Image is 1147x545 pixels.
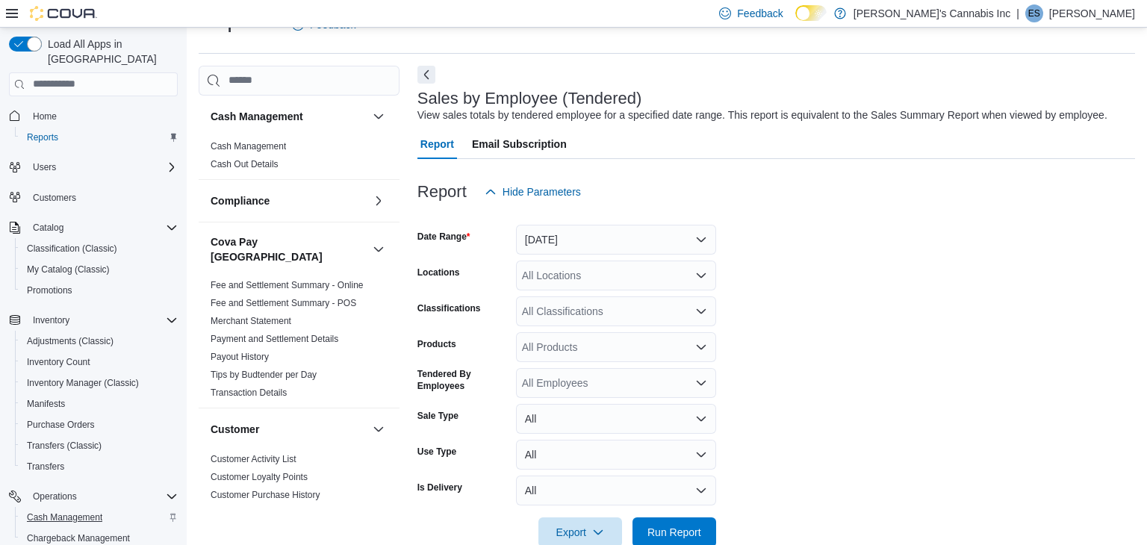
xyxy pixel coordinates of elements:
[211,422,367,437] button: Customer
[1028,4,1040,22] span: ES
[27,284,72,296] span: Promotions
[21,458,178,476] span: Transfers
[211,193,367,208] button: Compliance
[27,188,178,207] span: Customers
[33,490,77,502] span: Operations
[516,225,716,255] button: [DATE]
[211,471,308,483] span: Customer Loyalty Points
[30,6,97,21] img: Cova
[3,310,184,331] button: Inventory
[211,158,279,170] span: Cash Out Details
[21,281,78,299] a: Promotions
[211,490,320,500] a: Customer Purchase History
[417,482,462,493] label: Is Delivery
[211,141,286,152] a: Cash Management
[27,356,90,368] span: Inventory Count
[695,305,707,317] button: Open list of options
[417,66,435,84] button: Next
[211,234,367,264] button: Cova Pay [GEOGRAPHIC_DATA]
[795,21,796,22] span: Dark Mode
[737,6,783,21] span: Feedback
[503,184,581,199] span: Hide Parameters
[211,297,356,309] span: Fee and Settlement Summary - POS
[21,374,178,392] span: Inventory Manager (Classic)
[21,353,178,371] span: Inventory Count
[21,395,178,413] span: Manifests
[3,486,184,507] button: Operations
[21,508,178,526] span: Cash Management
[27,335,114,347] span: Adjustments (Classic)
[417,231,470,243] label: Date Range
[33,222,63,234] span: Catalog
[647,525,701,540] span: Run Report
[27,219,69,237] button: Catalog
[516,476,716,505] button: All
[211,369,317,381] span: Tips by Budtender per Day
[211,315,291,327] span: Merchant Statement
[472,129,567,159] span: Email Subscription
[21,128,64,146] a: Reports
[21,353,96,371] a: Inventory Count
[211,109,303,124] h3: Cash Management
[1016,4,1019,22] p: |
[211,279,364,291] span: Fee and Settlement Summary - Online
[21,240,178,258] span: Classification (Classic)
[417,302,481,314] label: Classifications
[3,105,184,127] button: Home
[211,387,287,399] span: Transaction Details
[417,410,459,422] label: Sale Type
[370,420,388,438] button: Customer
[417,108,1107,123] div: View sales totals by tendered employee for a specified date range. This report is equivalent to t...
[15,352,184,373] button: Inventory Count
[211,316,291,326] a: Merchant Statement
[695,377,707,389] button: Open list of options
[27,398,65,410] span: Manifests
[795,5,827,21] input: Dark Mode
[15,127,184,148] button: Reports
[211,140,286,152] span: Cash Management
[21,332,178,350] span: Adjustments (Classic)
[211,453,296,465] span: Customer Activity List
[27,488,178,505] span: Operations
[42,37,178,66] span: Load All Apps in [GEOGRAPHIC_DATA]
[417,90,642,108] h3: Sales by Employee (Tendered)
[27,311,178,329] span: Inventory
[21,128,178,146] span: Reports
[15,238,184,259] button: Classification (Classic)
[27,189,82,207] a: Customers
[211,109,367,124] button: Cash Management
[33,314,69,326] span: Inventory
[21,261,116,278] a: My Catalog (Classic)
[417,338,456,350] label: Products
[15,280,184,301] button: Promotions
[27,107,178,125] span: Home
[21,416,178,434] span: Purchase Orders
[27,461,64,473] span: Transfers
[15,414,184,435] button: Purchase Orders
[211,159,279,169] a: Cash Out Details
[3,217,184,238] button: Catalog
[211,193,270,208] h3: Compliance
[417,267,460,278] label: Locations
[27,131,58,143] span: Reports
[211,454,296,464] a: Customer Activity List
[27,377,139,389] span: Inventory Manager (Classic)
[27,219,178,237] span: Catalog
[33,110,57,122] span: Home
[21,395,71,413] a: Manifests
[27,488,83,505] button: Operations
[1049,4,1135,22] p: [PERSON_NAME]
[370,192,388,210] button: Compliance
[21,374,145,392] a: Inventory Manager (Classic)
[417,446,456,458] label: Use Type
[479,177,587,207] button: Hide Parameters
[3,157,184,178] button: Users
[211,489,320,501] span: Customer Purchase History
[21,281,178,299] span: Promotions
[211,298,356,308] a: Fee and Settlement Summary - POS
[211,280,364,290] a: Fee and Settlement Summary - Online
[21,261,178,278] span: My Catalog (Classic)
[417,368,510,392] label: Tendered By Employees
[854,4,1010,22] p: [PERSON_NAME]'s Cannabis Inc
[27,511,102,523] span: Cash Management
